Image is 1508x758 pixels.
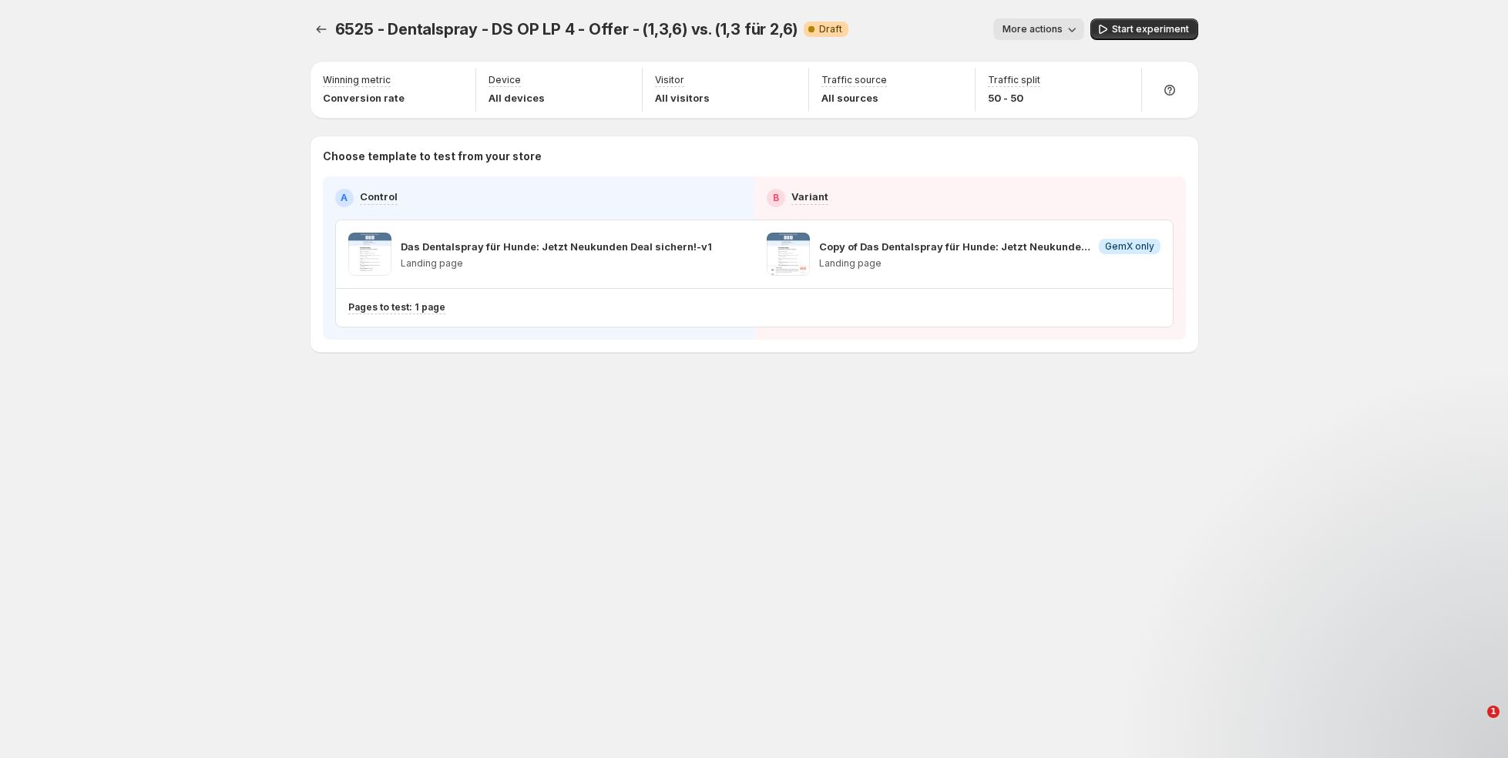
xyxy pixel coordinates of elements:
button: More actions [993,18,1084,40]
span: Draft [819,23,842,35]
p: Pages to test: 1 page [348,301,445,314]
p: Control [360,189,398,204]
span: More actions [1003,23,1063,35]
h2: B [773,192,779,204]
button: Experiments [311,18,332,40]
span: Start experiment [1112,23,1189,35]
button: Start experiment [1090,18,1198,40]
p: Visitor [655,74,684,86]
iframe: Intercom live chat [1456,706,1493,743]
p: Choose template to test from your store [323,149,1186,164]
img: Copy of Das Dentalspray für Hunde: Jetzt Neukunden Deal sichern!-v1 [767,233,810,276]
p: Traffic split [988,74,1040,86]
p: Winning metric [323,74,391,86]
p: Landing page [401,257,712,270]
p: All devices [489,90,545,106]
p: 50 - 50 [988,90,1040,106]
img: Das Dentalspray für Hunde: Jetzt Neukunden Deal sichern!-v1 [348,233,391,276]
p: All visitors [655,90,710,106]
p: Conversion rate [323,90,405,106]
span: 6525 - Dentalspray - DS OP LP 4 - Offer - (1,3,6) vs. (1,3 für 2,6) [335,20,798,39]
p: Device [489,74,521,86]
p: Traffic source [821,74,887,86]
span: GemX only [1105,240,1154,253]
p: Copy of Das Dentalspray für Hunde: Jetzt Neukunden Deal sichern!-v1 [819,239,1093,254]
span: 1 [1487,706,1500,718]
p: Variant [791,189,828,204]
h2: A [341,192,348,204]
p: Das Dentalspray für Hunde: Jetzt Neukunden Deal sichern!-v1 [401,239,712,254]
p: All sources [821,90,887,106]
p: Landing page [819,257,1160,270]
